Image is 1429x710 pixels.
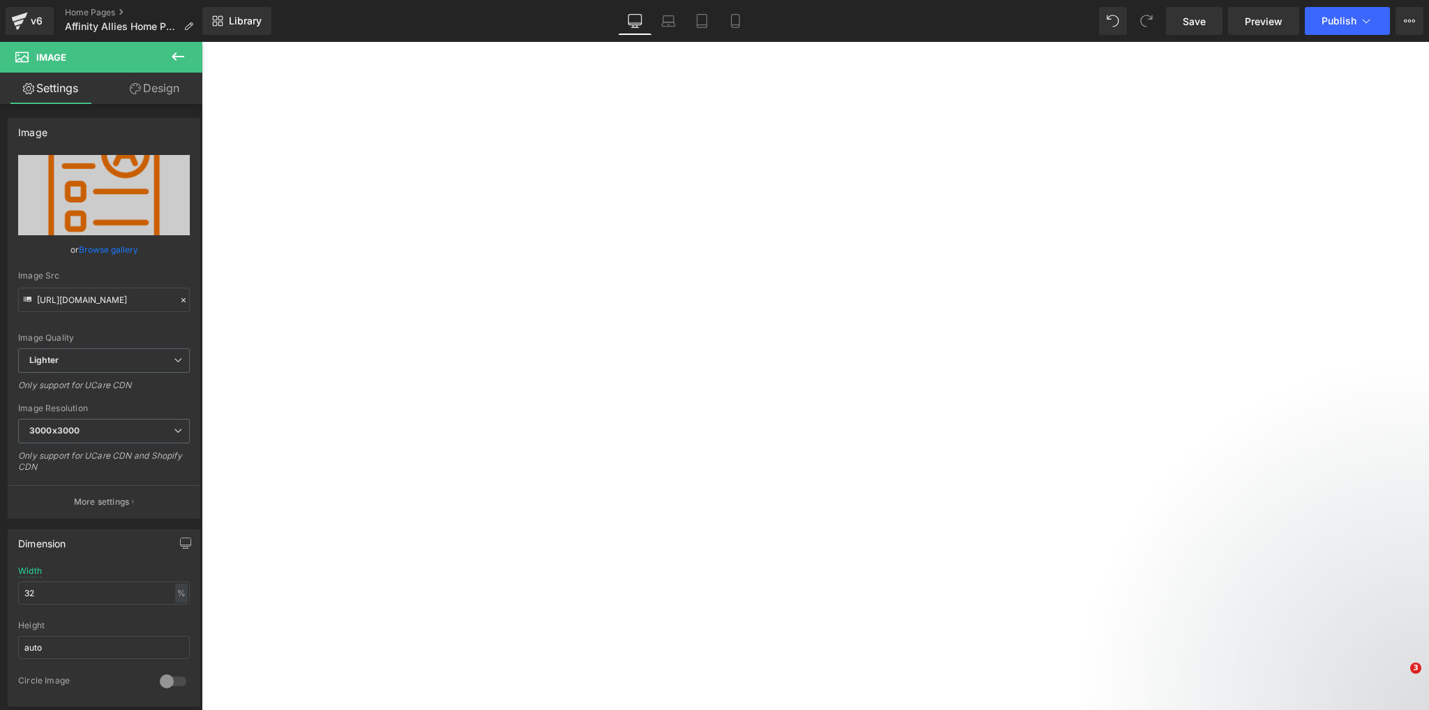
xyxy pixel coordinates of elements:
[18,675,146,690] div: Circle Image
[175,584,188,602] div: %
[202,7,271,35] a: New Library
[29,425,80,436] b: 3000x3000
[18,288,190,312] input: Link
[719,7,752,35] a: Mobile
[18,404,190,413] div: Image Resolution
[18,621,190,630] div: Height
[29,355,59,365] b: Lighter
[65,21,178,32] span: Affinity Allies Home Page
[8,485,200,518] button: More settings
[28,12,45,30] div: v6
[1245,14,1282,29] span: Preview
[685,7,719,35] a: Tablet
[1305,7,1390,35] button: Publish
[6,7,54,35] a: v6
[18,582,190,605] input: auto
[1396,7,1423,35] button: More
[18,119,47,138] div: Image
[18,566,42,576] div: Width
[104,73,205,104] a: Design
[1132,7,1160,35] button: Redo
[652,7,685,35] a: Laptop
[18,530,66,549] div: Dimension
[18,271,190,281] div: Image Src
[618,7,652,35] a: Desktop
[36,52,66,63] span: Image
[18,242,190,257] div: or
[18,333,190,343] div: Image Quality
[229,15,262,27] span: Library
[18,636,190,659] input: auto
[18,450,190,482] div: Only support for UCare CDN and Shopify CDN
[65,7,204,18] a: Home Pages
[74,496,130,508] p: More settings
[1322,15,1356,27] span: Publish
[1099,7,1127,35] button: Undo
[1183,14,1206,29] span: Save
[1410,663,1421,674] span: 3
[18,380,190,400] div: Only support for UCare CDN
[79,237,138,262] a: Browse gallery
[1228,7,1299,35] a: Preview
[1382,663,1415,696] iframe: Intercom live chat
